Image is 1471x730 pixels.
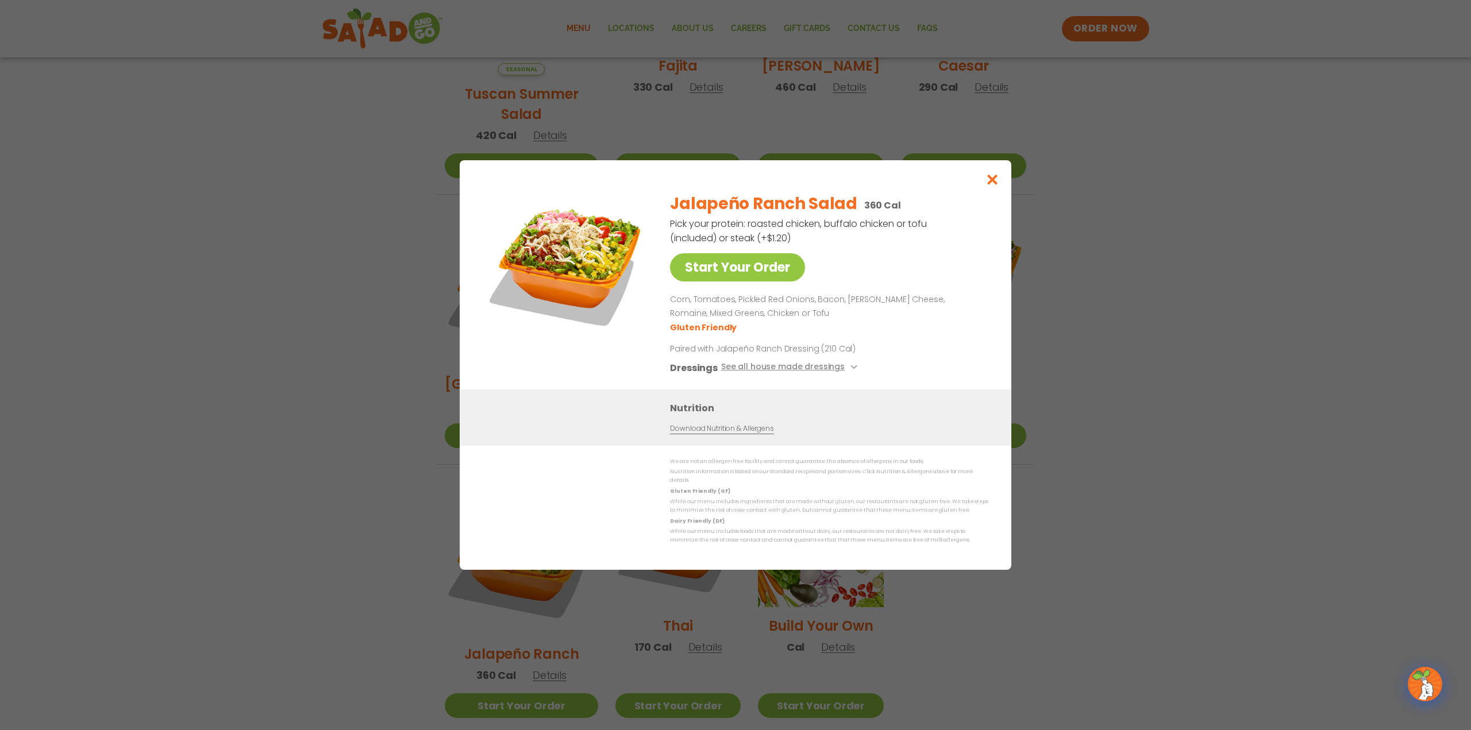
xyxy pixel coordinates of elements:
[974,160,1011,199] button: Close modal
[670,361,718,375] h3: Dressings
[670,322,738,334] li: Gluten Friendly
[864,198,901,213] p: 360 Cal
[670,468,988,485] p: Nutrition information is based on our standard recipes and portion sizes. Click Nutrition & Aller...
[670,457,988,466] p: We are not an allergen free facility and cannot guarantee the absence of allergens in our foods.
[486,183,646,344] img: Featured product photo for Jalapeño Ranch Salad
[721,361,861,375] button: See all house made dressings
[670,217,929,245] p: Pick your protein: roasted chicken, buffalo chicken or tofu (included) or steak (+$1.20)
[670,527,988,545] p: While our menu includes foods that are made without dairy, our restaurants are not dairy free. We...
[670,517,724,524] strong: Dairy Friendly (DF)
[670,253,805,281] a: Start Your Order
[670,488,730,495] strong: Gluten Friendly (GF)
[670,401,994,415] h3: Nutrition
[670,343,883,355] p: Paired with Jalapeño Ranch Dressing (210 Cal)
[670,293,984,320] p: Corn, Tomatoes, Pickled Red Onions, Bacon, [PERSON_NAME] Cheese, Romaine, Mixed Greens, Chicken o...
[1409,668,1441,700] img: wpChatIcon
[670,423,773,434] a: Download Nutrition & Allergens
[670,192,857,216] h2: Jalapeño Ranch Salad
[670,497,988,515] p: While our menu includes ingredients that are made without gluten, our restaurants are not gluten ...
